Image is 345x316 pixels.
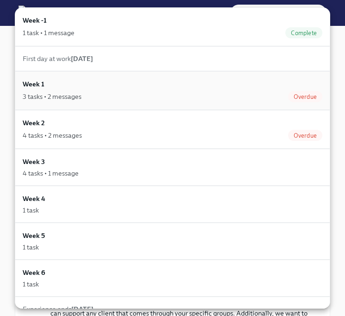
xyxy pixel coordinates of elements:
[23,305,93,313] span: Experience ends
[23,118,45,128] h6: Week 2
[288,93,322,100] span: Overdue
[23,206,39,215] div: 1 task
[23,55,93,63] span: First day at work
[23,169,79,178] div: 4 tasks • 1 message
[23,15,47,25] h6: Week -1
[23,231,45,241] h6: Week 5
[23,194,45,204] h6: Week 4
[15,7,330,46] a: Week -11 task • 1 messageComplete
[15,149,330,186] a: Week 34 tasks • 1 message
[23,28,74,37] div: 1 task • 1 message
[288,132,322,139] span: Overdue
[15,223,330,260] a: Week 51 task
[71,305,93,313] strong: [DATE]
[285,30,322,36] span: Complete
[71,55,93,63] strong: [DATE]
[15,186,330,223] a: Week 41 task
[23,267,45,278] h6: Week 6
[15,110,330,149] a: Week 24 tasks • 2 messagesOverdue
[23,92,81,101] div: 3 tasks • 2 messages
[23,280,39,289] div: 1 task
[15,260,330,297] a: Week 61 task
[23,243,39,252] div: 1 task
[23,157,45,167] h6: Week 3
[23,79,44,89] h6: Week 1
[23,131,82,140] div: 4 tasks • 2 messages
[15,71,330,110] a: Week 13 tasks • 2 messagesOverdue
